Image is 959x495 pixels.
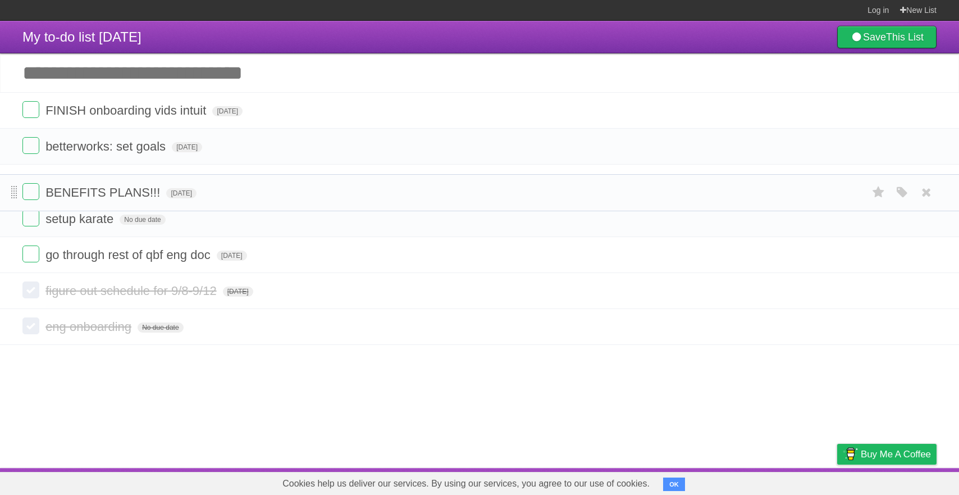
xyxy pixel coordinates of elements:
[22,317,39,334] label: Done
[823,471,852,492] a: Privacy
[172,142,202,152] span: [DATE]
[837,444,937,465] a: Buy me a coffee
[45,103,209,117] span: FINISH onboarding vids intuit
[120,215,165,225] span: No due date
[837,26,937,48] a: SaveThis List
[22,29,141,44] span: My to-do list [DATE]
[166,188,197,198] span: [DATE]
[861,444,931,464] span: Buy me a coffee
[868,183,889,202] label: Star task
[22,137,39,154] label: Done
[843,444,858,464] img: Buy me a coffee
[45,248,213,262] span: go through rest of qbf eng doc
[22,246,39,262] label: Done
[45,139,168,153] span: betterworks: set goals
[217,251,247,261] span: [DATE]
[138,323,183,333] span: No due date
[223,287,253,297] span: [DATE]
[886,31,924,43] b: This List
[866,471,937,492] a: Suggest a feature
[271,473,661,495] span: Cookies help us deliver our services. By using our services, you agree to our use of cookies.
[45,185,163,199] span: BENEFITS PLANS!!!
[725,471,770,492] a: Developers
[784,471,809,492] a: Terms
[45,320,134,334] span: eng onboarding
[663,478,685,491] button: OK
[22,210,39,226] label: Done
[688,471,711,492] a: About
[45,212,116,226] span: setup karate
[212,106,243,116] span: [DATE]
[45,284,220,298] span: figure out schedule for 9/8-9/12
[22,101,39,118] label: Done
[22,183,39,200] label: Done
[22,281,39,298] label: Done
